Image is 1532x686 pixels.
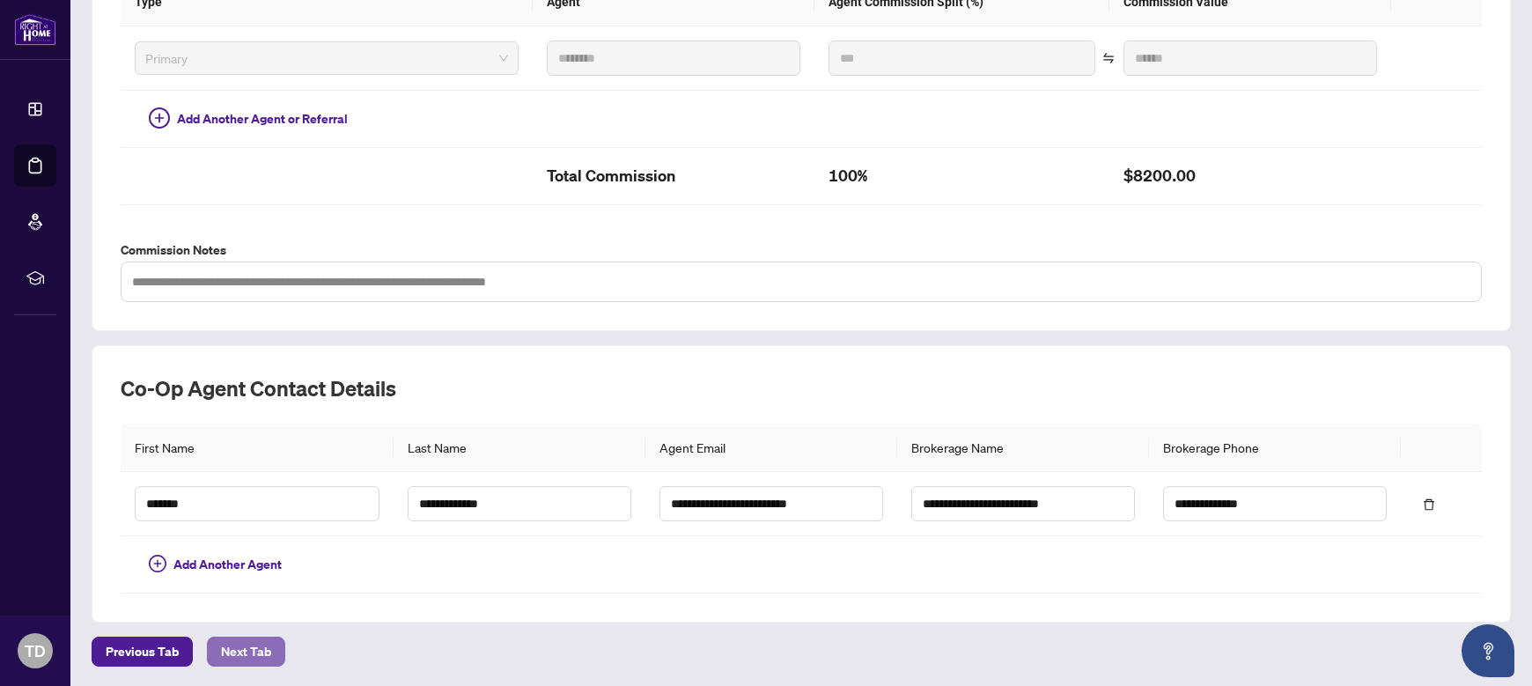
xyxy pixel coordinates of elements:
button: Add Another Agent or Referral [135,105,362,133]
button: Previous Tab [92,637,193,667]
span: Next Tab [221,638,271,666]
button: Open asap [1462,624,1514,677]
span: Add Another Agent or Referral [177,109,348,129]
h2: Co-op Agent Contact Details [121,374,1482,402]
label: Commission Notes [121,240,1482,260]
span: swap [1102,52,1115,64]
span: Primary [145,45,508,71]
th: Agent Email [645,424,897,472]
span: plus-circle [149,107,170,129]
th: Last Name [394,424,645,472]
span: Add Another Agent [173,555,282,574]
span: Previous Tab [106,638,179,666]
button: Add Another Agent [135,550,296,579]
span: plus-circle [149,555,166,572]
h2: Total Commission [547,162,800,190]
th: Brokerage Phone [1149,424,1401,472]
button: Next Tab [207,637,285,667]
h2: 100% [829,162,1096,190]
img: logo [14,13,56,46]
h2: $8200.00 [1123,162,1377,190]
th: First Name [121,424,394,472]
span: TD [25,638,46,663]
th: Brokerage Name [897,424,1149,472]
span: delete [1423,498,1435,511]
